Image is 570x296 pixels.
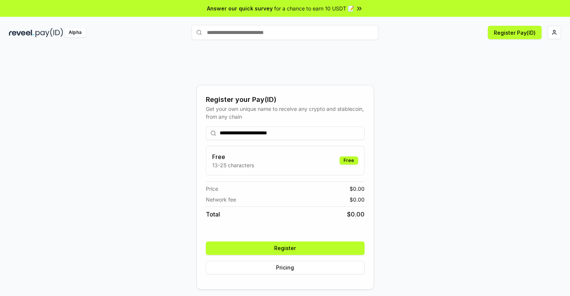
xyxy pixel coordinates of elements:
[206,196,236,203] span: Network fee
[206,185,218,193] span: Price
[65,28,86,37] div: Alpha
[350,196,365,203] span: $ 0.00
[350,185,365,193] span: $ 0.00
[206,94,365,105] div: Register your Pay(ID)
[212,152,254,161] h3: Free
[207,4,273,12] span: Answer our quick survey
[206,210,220,219] span: Total
[206,105,365,121] div: Get your own unique name to receive any crypto and stablecoin, from any chain
[9,28,34,37] img: reveel_dark
[347,210,365,219] span: $ 0.00
[488,26,542,39] button: Register Pay(ID)
[206,261,365,274] button: Pricing
[340,156,358,165] div: Free
[212,161,254,169] p: 13-25 characters
[274,4,354,12] span: for a chance to earn 10 USDT 📝
[35,28,63,37] img: pay_id
[206,242,365,255] button: Register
